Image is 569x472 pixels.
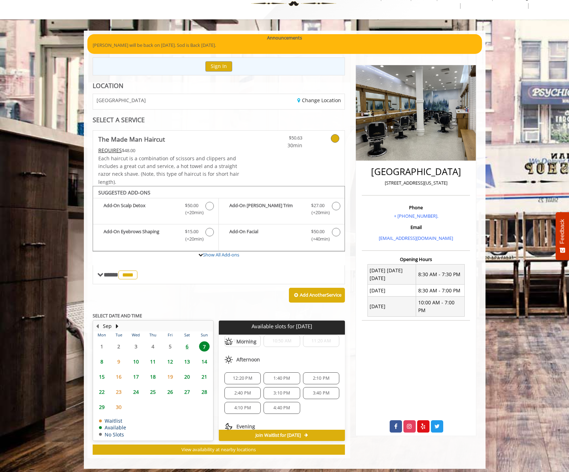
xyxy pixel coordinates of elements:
[362,257,470,262] h3: Opening Hours
[261,131,302,149] a: $50.63
[229,228,304,243] b: Add-On Facial
[364,167,468,177] h2: [GEOGRAPHIC_DATA]
[222,202,341,218] label: Add-On Beard Trim
[127,369,144,384] td: Select day17
[148,387,158,397] span: 25
[93,81,123,90] b: LOCATION
[224,387,261,399] div: 2:40 PM
[222,323,342,329] p: Available slots for [DATE]
[203,251,239,258] a: Show All Add-ons
[264,402,300,414] div: 4:40 PM
[93,186,345,251] div: The Made Man Haircut Add-onS
[179,354,196,369] td: Select day13
[97,356,107,367] span: 8
[264,387,300,399] div: 3:10 PM
[97,372,107,382] span: 15
[104,202,178,217] b: Add-On Scalp Detox
[416,297,465,317] td: 10:00 AM - 7:00 PM
[236,424,255,429] span: Evening
[367,265,416,285] td: [DATE] [DATE] [DATE]
[165,356,175,367] span: 12
[255,433,301,438] span: Join Waitlist for [DATE]
[196,331,213,339] th: Sun
[93,354,110,369] td: Select day8
[199,341,210,352] span: 7
[224,355,233,364] img: afternoon slots
[179,384,196,399] td: Select day27
[364,225,468,230] h3: Email
[185,228,198,235] span: $15.00
[224,337,233,346] img: morning slots
[97,202,215,218] label: Add-On Scalp Detox
[144,331,161,339] th: Thu
[144,384,161,399] td: Select day25
[148,372,158,382] span: 18
[182,356,192,367] span: 13
[182,341,192,352] span: 6
[103,322,112,330] button: Sep
[99,432,126,437] td: No Slots
[93,399,110,415] td: Select day29
[93,384,110,399] td: Select day22
[99,418,126,423] td: Waitlist
[364,179,468,187] p: [STREET_ADDRESS][US_STATE]
[205,61,232,72] button: Sign In
[131,387,141,397] span: 24
[113,387,124,397] span: 23
[127,331,144,339] th: Wed
[144,369,161,384] td: Select day18
[367,297,416,317] td: [DATE]
[93,312,142,319] b: SELECT DATE AND TIME
[93,445,345,455] button: View availability at nearby locations
[416,285,465,297] td: 8:30 AM - 7:00 PM
[97,387,107,397] span: 22
[127,384,144,399] td: Select day24
[161,384,178,399] td: Select day26
[104,228,178,243] b: Add-On Eyebrows Shaping
[98,147,240,154] div: $48.00
[179,339,196,354] td: Select day6
[273,375,290,381] span: 1:40 PM
[110,331,127,339] th: Tue
[165,372,175,382] span: 19
[98,189,150,196] b: SUGGESTED ADD-ONS
[179,369,196,384] td: Select day20
[161,331,178,339] th: Fri
[311,202,324,209] span: $27.00
[144,354,161,369] td: Select day11
[110,399,127,415] td: Select day30
[196,369,213,384] td: Select day21
[93,369,110,384] td: Select day15
[367,285,416,297] td: [DATE]
[181,446,256,453] span: View availability at nearby locations
[379,235,453,241] a: [EMAIL_ADDRESS][DOMAIN_NAME]
[113,372,124,382] span: 16
[182,387,192,397] span: 27
[97,228,215,244] label: Add-On Eyebrows Shaping
[161,354,178,369] td: Select day12
[181,235,202,243] span: (+20min )
[229,202,304,217] b: Add-On [PERSON_NAME] Trim
[394,213,438,219] a: + [PHONE_NUMBER].
[196,354,213,369] td: Select day14
[233,375,252,381] span: 12:20 PM
[181,209,202,216] span: (+20min )
[98,155,239,185] span: Each haircut is a combination of scissors and clippers and includes a great cut and service, a ho...
[222,228,341,244] label: Add-On Facial
[196,339,213,354] td: Select day7
[559,219,565,244] span: Feedback
[199,356,210,367] span: 14
[224,422,233,431] img: evening slots
[313,390,329,396] span: 3:40 PM
[110,384,127,399] td: Select day23
[110,369,127,384] td: Select day16
[289,288,345,303] button: Add AnotherService
[264,372,300,384] div: 1:40 PM
[311,228,324,235] span: $50.00
[199,372,210,382] span: 21
[297,97,341,104] a: Change Location
[234,405,251,411] span: 4:10 PM
[113,402,124,412] span: 30
[307,235,328,243] span: (+40min )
